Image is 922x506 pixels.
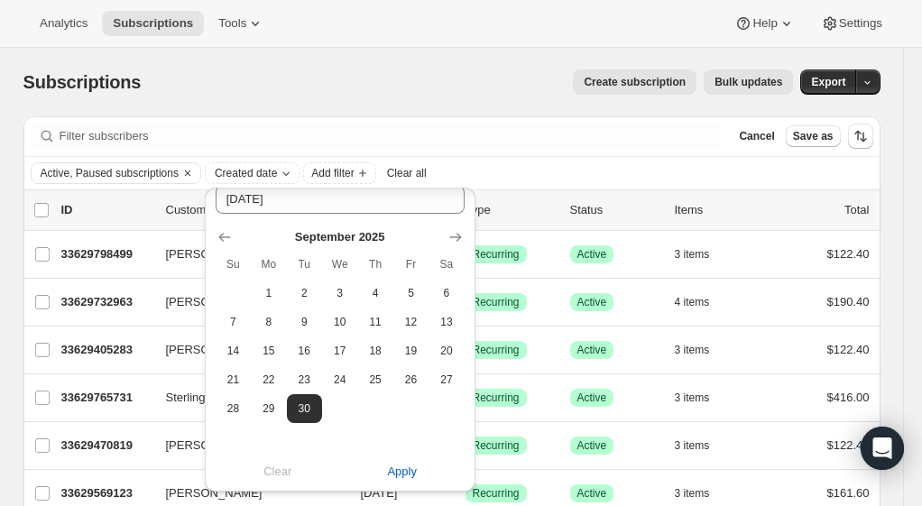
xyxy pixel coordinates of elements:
button: Clear all [380,162,434,184]
span: 2 [294,286,315,300]
span: 6 [436,286,456,300]
span: 3 items [675,343,710,357]
span: Recurring [473,438,520,453]
button: Tuesday September 16 2025 [287,336,322,365]
button: Create subscription [573,69,696,95]
th: Wednesday [322,250,357,279]
p: ID [61,201,152,219]
span: 27 [436,373,456,387]
th: Sunday [216,250,251,279]
button: Wednesday September 24 2025 [322,365,357,394]
button: Cancel [732,125,781,147]
span: Analytics [40,16,88,31]
div: 33629765731Sterling & [PERSON_NAME][DATE]SuccessRecurringSuccessActive3 items$416.00 [61,385,870,410]
span: We [329,257,350,271]
button: Tuesday September 9 2025 [287,308,322,336]
span: Subscriptions [23,72,142,92]
span: $161.60 [827,486,870,500]
span: 7 [223,315,244,329]
button: Wednesday September 3 2025 [322,279,357,308]
div: IDCustomerBilling DateTypeStatusItemsTotal [61,201,870,219]
span: $190.40 [827,295,870,308]
p: Total [844,201,869,219]
button: Add filter [303,162,375,184]
button: Monday September 22 2025 [251,365,286,394]
span: 10 [329,315,350,329]
button: Help [724,11,806,36]
span: 29 [258,401,279,416]
span: 5 [401,286,421,300]
span: Active [577,486,607,501]
div: Open Intercom Messenger [861,427,904,470]
button: Monday September 15 2025 [251,336,286,365]
button: Apply [329,457,475,486]
button: Settings [810,11,893,36]
span: Active [577,391,607,405]
button: Tuesday September 23 2025 [287,365,322,394]
span: Recurring [473,391,520,405]
button: 3 items [675,385,730,410]
th: Monday [251,250,286,279]
button: Clear [179,163,197,183]
span: 26 [401,373,421,387]
span: 21 [223,373,244,387]
span: 8 [258,315,279,329]
span: [PERSON_NAME] [166,437,263,455]
button: Monday September 8 2025 [251,308,286,336]
span: 22 [258,373,279,387]
p: Customer [166,201,346,219]
span: Clear all [387,166,427,180]
span: 3 items [675,486,710,501]
span: Recurring [473,486,520,501]
button: Thursday September 11 2025 [357,308,392,336]
span: 25 [364,373,385,387]
div: 33629732963[PERSON_NAME] & [PERSON_NAME][DATE]SuccessRecurringSuccessActive4 items$190.40 [61,290,870,315]
button: Saturday September 20 2025 [429,336,464,365]
span: Recurring [473,343,520,357]
span: Bulk updates [715,75,782,89]
div: 33629470819[PERSON_NAME][DATE]SuccessRecurringSuccessActive3 items$122.40 [61,433,870,458]
p: 33629732963 [61,293,152,311]
span: 30 [294,401,315,416]
span: 19 [401,344,421,358]
button: Saturday September 13 2025 [429,308,464,336]
span: [PERSON_NAME] [166,245,263,263]
button: Sort the results [848,124,873,149]
span: Save as [793,129,834,143]
button: Export [800,69,856,95]
span: Help [752,16,777,31]
span: 20 [436,344,456,358]
span: Recurring [473,247,520,262]
button: Tools [207,11,275,36]
span: 15 [258,344,279,358]
button: Sunday September 28 2025 [216,394,251,423]
span: Recurring [473,295,520,309]
span: 12 [401,315,421,329]
button: Analytics [29,11,98,36]
span: Active [577,438,607,453]
span: Tools [218,16,246,31]
button: Monday September 29 2025 [251,394,286,423]
input: Filter subscribers [60,124,722,149]
th: Tuesday [287,250,322,279]
span: [PERSON_NAME] [166,484,263,502]
input: MM-DD-YYYY [216,185,465,214]
p: 33629798499 [61,245,152,263]
span: 3 items [675,391,710,405]
span: 1 [258,286,279,300]
span: Cancel [739,129,774,143]
button: Saturday September 6 2025 [429,279,464,308]
p: 33629765731 [61,389,152,407]
button: Active, Paused subscriptions [32,163,179,183]
button: Sunday September 21 2025 [216,365,251,394]
span: Active [577,295,607,309]
span: 4 items [675,295,710,309]
span: 17 [329,344,350,358]
span: Active [577,343,607,357]
span: Add filter [311,166,354,180]
span: 16 [294,344,315,358]
span: Sterling & [PERSON_NAME] [166,389,317,407]
span: Created date [215,166,277,180]
span: $122.40 [827,343,870,356]
button: 4 items [675,290,730,315]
